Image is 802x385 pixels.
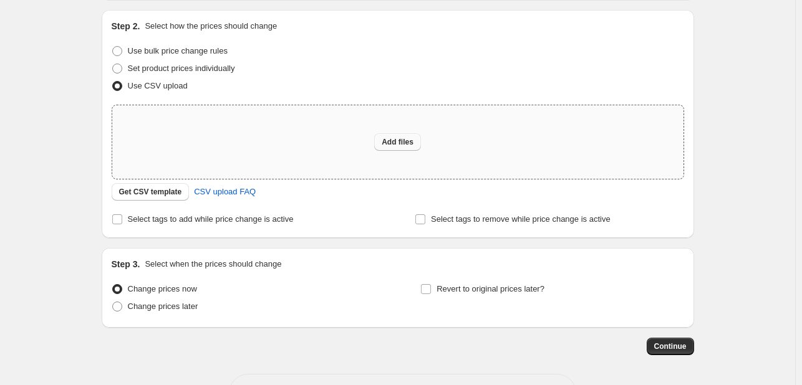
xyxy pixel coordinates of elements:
[654,341,687,351] span: Continue
[647,338,694,355] button: Continue
[128,214,294,224] span: Select tags to add while price change is active
[119,187,182,197] span: Get CSV template
[128,64,235,73] span: Set product prices individually
[112,20,140,32] h2: Step 2.
[112,258,140,270] h2: Step 3.
[437,284,544,293] span: Revert to original prices later?
[128,46,228,55] span: Use bulk price change rules
[194,186,256,198] span: CSV upload FAQ
[186,182,263,202] a: CSV upload FAQ
[431,214,611,224] span: Select tags to remove while price change is active
[145,20,277,32] p: Select how the prices should change
[112,183,190,201] button: Get CSV template
[128,81,188,90] span: Use CSV upload
[374,133,421,151] button: Add files
[128,284,197,293] span: Change prices now
[145,258,281,270] p: Select when the prices should change
[128,302,198,311] span: Change prices later
[382,137,413,147] span: Add files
